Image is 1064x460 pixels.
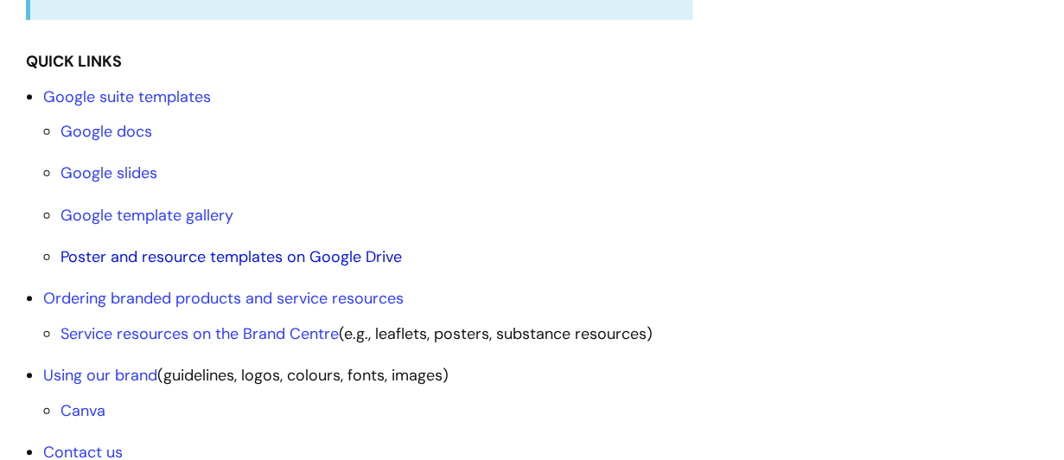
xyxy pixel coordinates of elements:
[43,288,404,309] a: Ordering branded products and service resources
[43,361,692,425] li: (guidelines, logos, colours, fonts, images)
[61,320,692,348] li: (e.g., leaflets, posters, substance resources)
[61,323,339,344] a: Service resources on the Brand Centre
[26,51,122,72] strong: QUICK LINKS
[43,365,157,386] a: Using our brand
[61,121,152,142] a: Google docs
[61,163,157,183] a: Google slides
[61,205,233,226] a: Google template gallery
[61,246,402,267] a: Poster and resource templates on Google Drive
[43,86,211,107] a: Google suite templates
[61,400,105,421] a: Canva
